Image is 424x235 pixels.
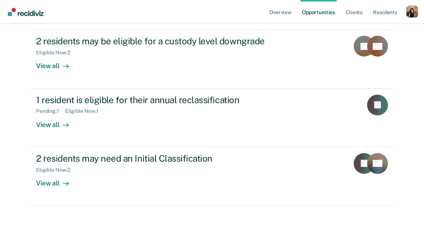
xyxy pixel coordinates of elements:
[36,36,297,47] div: 2 residents may be eligible for a custody level downgrade
[36,56,78,70] div: View all
[36,153,297,164] div: 2 residents may need an Initial Classification
[406,6,418,18] button: Profile dropdown button
[36,108,65,114] div: Pending : 1
[8,8,44,16] img: Recidiviz
[30,29,394,88] a: 2 residents may be eligible for a custody level downgradeEligible Now:2View all
[36,114,78,129] div: View all
[36,167,76,173] div: Eligible Now : 2
[36,173,78,187] div: View all
[65,108,105,114] div: Eligible Now : 1
[36,50,76,56] div: Eligible Now : 2
[30,147,394,206] a: 2 residents may need an Initial ClassificationEligible Now:2View all
[36,95,297,105] div: 1 resident is eligible for their annual reclassification
[30,89,394,147] a: 1 resident is eligible for their annual reclassificationPending:1Eligible Now:1View all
